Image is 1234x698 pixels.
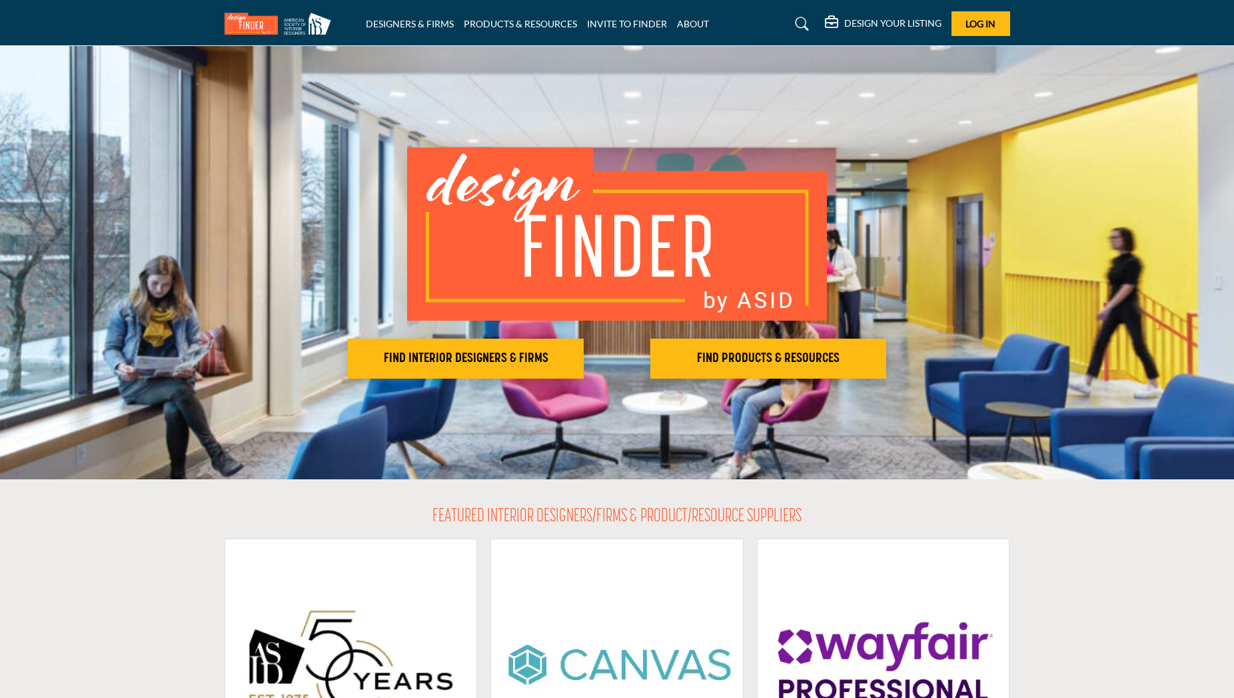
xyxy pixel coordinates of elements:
[348,339,584,379] button: FIND INTERIOR DESIGNERS & FIRMS
[352,351,580,367] h2: FIND INTERIOR DESIGNERS & FIRMS
[677,18,709,29] a: ABOUT
[782,13,818,35] a: Search
[844,17,941,29] h5: DESIGN YOUR LISTING
[965,18,995,29] span: Log In
[366,18,454,29] a: DESIGNERS & FIRMS
[432,506,802,529] h2: FEATURED INTERIOR DESIGNERS/FIRMS & PRODUCT/RESOURCE SUPPLIERS
[587,18,667,29] a: INVITE TO FINDER
[407,147,827,321] img: image
[654,351,882,367] h2: FIND PRODUCTS & RESOURCES
[464,18,577,29] a: PRODUCTS & RESOURCES
[650,339,886,379] button: FIND PRODUCTS & RESOURCES
[825,16,941,32] div: DESIGN YOUR LISTING
[225,13,338,35] img: Site Logo
[951,11,1010,36] button: Log In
